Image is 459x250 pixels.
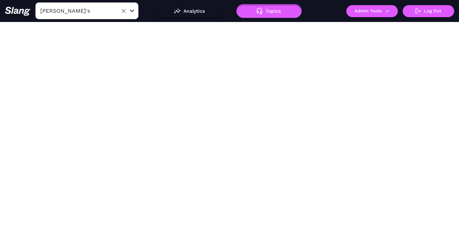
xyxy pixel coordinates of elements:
[157,4,223,18] button: Analytics
[119,6,128,16] button: Clear
[5,7,31,16] img: 623511267c55cb56e2f2a487_logo2.png
[236,4,302,18] button: Topics
[157,8,223,13] a: Analytics
[403,5,454,17] button: Log Out
[346,5,398,17] button: Admin Tools
[128,7,136,15] button: Open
